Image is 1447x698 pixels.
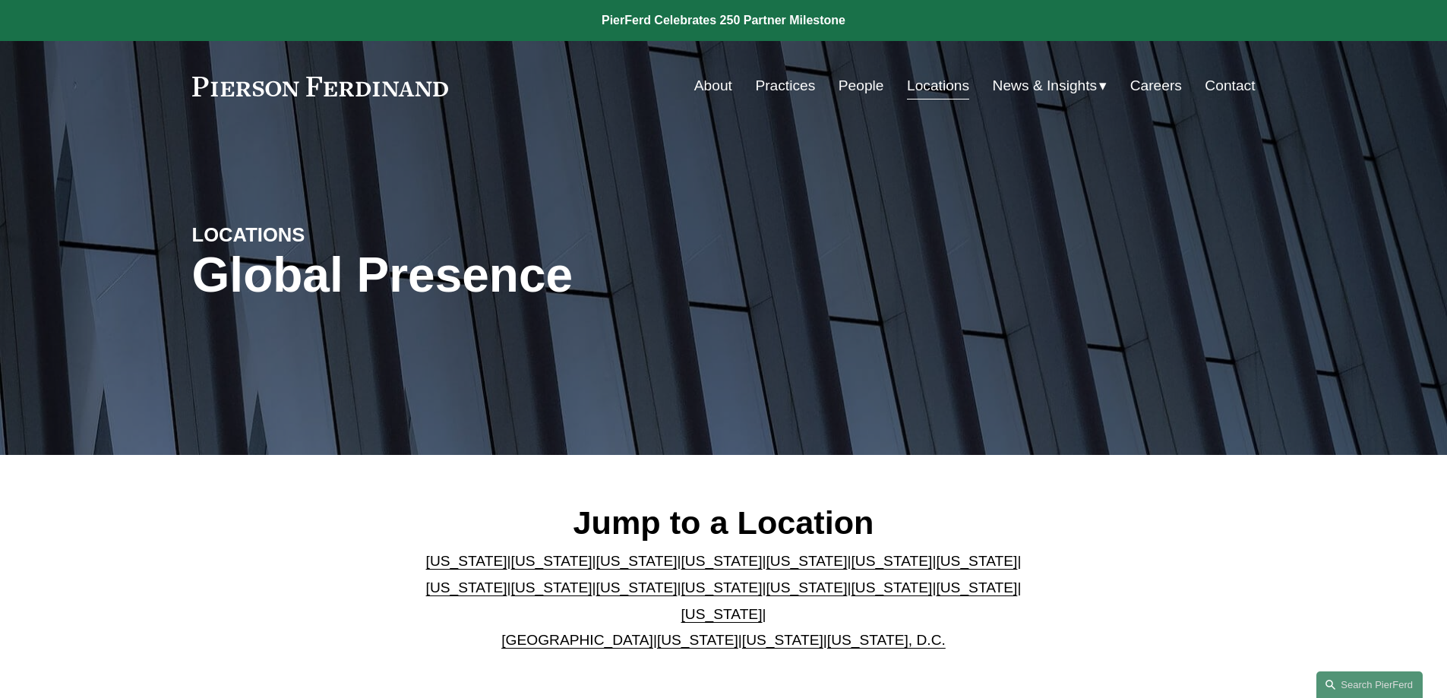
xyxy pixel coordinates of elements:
a: [US_STATE] [851,553,932,569]
a: [US_STATE] [936,580,1017,595]
a: Practices [755,71,815,100]
a: People [839,71,884,100]
a: Contact [1205,71,1255,100]
h2: Jump to a Location [413,503,1034,542]
a: folder dropdown [993,71,1107,100]
a: [US_STATE] [681,580,763,595]
h4: LOCATIONS [192,223,458,247]
a: [US_STATE] [681,553,763,569]
a: [US_STATE] [426,580,507,595]
a: Locations [907,71,969,100]
a: [US_STATE] [426,553,507,569]
a: [US_STATE] [851,580,932,595]
a: [US_STATE] [766,580,847,595]
a: [US_STATE] [766,553,847,569]
a: Careers [1130,71,1182,100]
span: News & Insights [993,73,1098,99]
a: [US_STATE] [657,632,738,648]
a: [US_STATE] [742,632,823,648]
a: [US_STATE] [511,553,592,569]
a: [US_STATE] [936,553,1017,569]
a: About [694,71,732,100]
a: [GEOGRAPHIC_DATA] [501,632,653,648]
a: [US_STATE] [596,553,678,569]
a: [US_STATE], D.C. [827,632,946,648]
a: [US_STATE] [681,606,763,622]
h1: Global Presence [192,248,901,303]
a: Search this site [1316,671,1423,698]
p: | | | | | | | | | | | | | | | | | | [413,548,1034,653]
a: [US_STATE] [596,580,678,595]
a: [US_STATE] [511,580,592,595]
